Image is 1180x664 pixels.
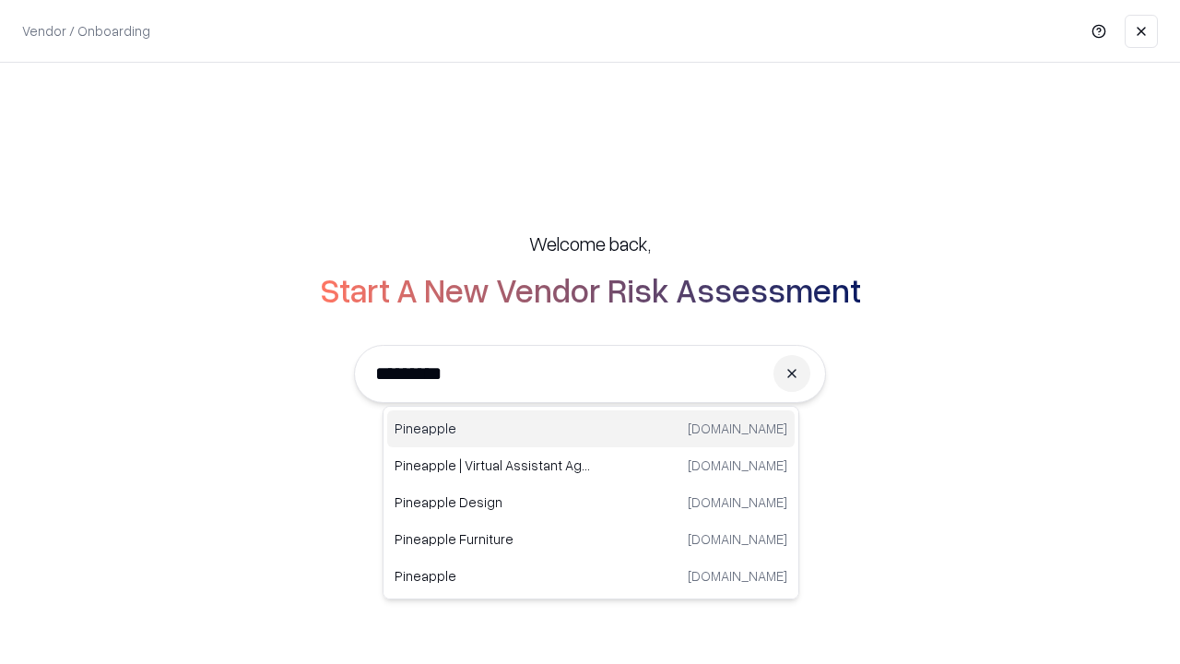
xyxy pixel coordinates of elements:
p: [DOMAIN_NAME] [688,566,787,586]
p: Pineapple [395,419,591,438]
p: Pineapple | Virtual Assistant Agency [395,456,591,475]
p: Pineapple Furniture [395,529,591,549]
p: [DOMAIN_NAME] [688,529,787,549]
div: Suggestions [383,406,799,599]
p: Pineapple [395,566,591,586]
h2: Start A New Vendor Risk Assessment [320,271,861,308]
h5: Welcome back, [529,231,651,256]
p: [DOMAIN_NAME] [688,456,787,475]
p: Pineapple Design [395,492,591,512]
p: [DOMAIN_NAME] [688,492,787,512]
p: [DOMAIN_NAME] [688,419,787,438]
p: Vendor / Onboarding [22,21,150,41]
